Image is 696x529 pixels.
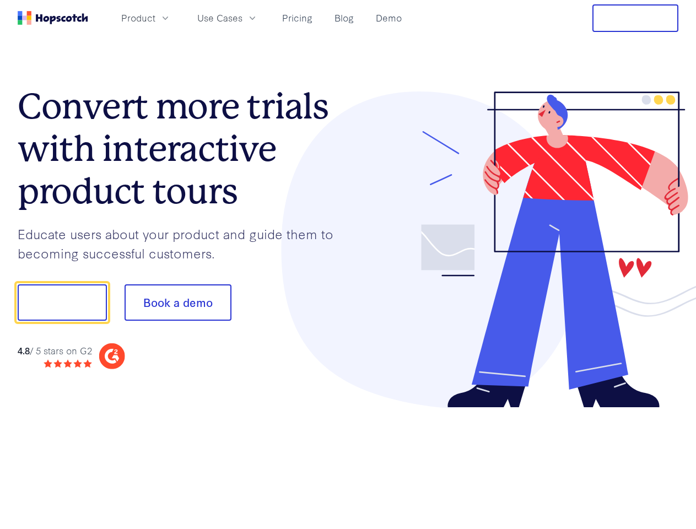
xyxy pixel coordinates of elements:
a: Home [18,11,88,25]
button: Use Cases [191,9,265,27]
strong: 4.8 [18,344,30,357]
button: Book a demo [125,284,231,321]
p: Educate users about your product and guide them to becoming successful customers. [18,224,348,262]
button: Show me! [18,284,107,321]
h1: Convert more trials with interactive product tours [18,85,348,212]
a: Blog [330,9,358,27]
span: Product [121,11,155,25]
button: Product [115,9,177,27]
a: Demo [371,9,406,27]
button: Free Trial [592,4,678,32]
span: Use Cases [197,11,242,25]
a: Pricing [278,9,317,27]
div: / 5 stars on G2 [18,344,92,358]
